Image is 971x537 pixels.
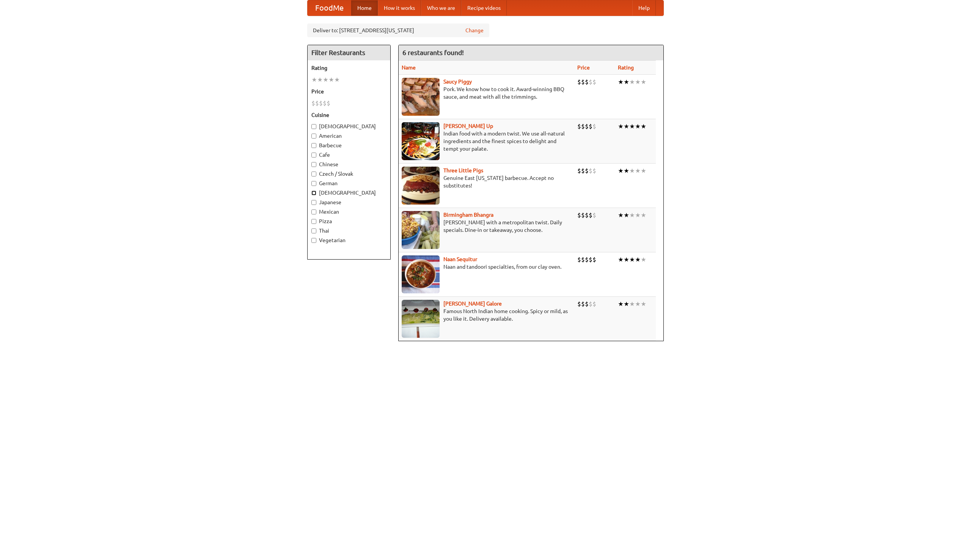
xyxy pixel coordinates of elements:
[311,217,387,225] label: Pizza
[402,130,571,153] p: Indian food with a modern twist. We use all-natural ingredients and the finest spices to delight ...
[624,122,629,131] li: ★
[323,99,327,107] li: $
[311,172,316,176] input: Czech / Slovak
[402,300,440,338] img: currygalore.jpg
[592,255,596,264] li: $
[311,227,387,235] label: Thai
[443,167,483,173] a: Three Little Pigs
[629,211,635,219] li: ★
[402,307,571,323] p: Famous North Indian home cooking. Spicy or mild, as you like it. Delivery available.
[351,0,378,16] a: Home
[402,85,571,101] p: Pork. We know how to cook it. Award-winning BBQ sauce, and meat with all the trimmings.
[311,142,387,149] label: Barbecue
[311,162,316,167] input: Chinese
[629,122,635,131] li: ★
[581,167,585,175] li: $
[311,151,387,159] label: Cafe
[577,167,581,175] li: $
[635,78,641,86] li: ★
[577,78,581,86] li: $
[443,79,472,85] a: Saucy Piggy
[592,167,596,175] li: $
[624,300,629,308] li: ★
[577,255,581,264] li: $
[311,134,316,139] input: American
[589,255,592,264] li: $
[402,122,440,160] img: curryup.jpg
[635,300,641,308] li: ★
[443,212,493,218] a: Birmingham Bhangra
[378,0,421,16] a: How it works
[311,123,387,130] label: [DEMOGRAPHIC_DATA]
[402,167,440,205] img: littlepigs.jpg
[589,78,592,86] li: $
[308,45,390,60] h4: Filter Restaurants
[585,122,589,131] li: $
[402,219,571,234] p: [PERSON_NAME] with a metropolitan twist. Daily specials. Dine-in or takeaway, you choose.
[402,255,440,293] img: naansequitur.jpg
[585,78,589,86] li: $
[592,78,596,86] li: $
[618,167,624,175] li: ★
[585,255,589,264] li: $
[581,122,585,131] li: $
[311,180,387,187] label: German
[311,236,387,244] label: Vegetarian
[311,99,315,107] li: $
[589,211,592,219] li: $
[311,228,316,233] input: Thai
[618,255,624,264] li: ★
[589,167,592,175] li: $
[307,24,489,37] div: Deliver to: [STREET_ADDRESS][US_STATE]
[624,255,629,264] li: ★
[311,238,316,243] input: Vegetarian
[641,78,646,86] li: ★
[421,0,461,16] a: Who we are
[311,170,387,178] label: Czech / Slovak
[317,76,323,84] li: ★
[618,65,634,71] a: Rating
[465,27,484,34] a: Change
[402,49,464,56] ng-pluralize: 6 restaurants found!
[311,200,316,205] input: Japanese
[589,122,592,131] li: $
[618,78,624,86] li: ★
[311,64,387,72] h5: Rating
[311,209,316,214] input: Mexican
[618,211,624,219] li: ★
[443,301,502,307] a: [PERSON_NAME] Galore
[311,88,387,95] h5: Price
[629,300,635,308] li: ★
[311,111,387,119] h5: Cuisine
[311,143,316,148] input: Barbecue
[308,0,351,16] a: FoodMe
[577,211,581,219] li: $
[328,76,334,84] li: ★
[311,124,316,129] input: [DEMOGRAPHIC_DATA]
[311,181,316,186] input: German
[311,208,387,216] label: Mexican
[632,0,656,16] a: Help
[592,300,596,308] li: $
[577,65,590,71] a: Price
[581,300,585,308] li: $
[443,123,493,129] a: [PERSON_NAME] Up
[443,256,477,262] a: Naan Sequitur
[618,122,624,131] li: ★
[641,122,646,131] li: ★
[581,255,585,264] li: $
[402,263,571,271] p: Naan and tandoori specialties, from our clay oven.
[402,65,416,71] a: Name
[624,78,629,86] li: ★
[629,255,635,264] li: ★
[319,99,323,107] li: $
[589,300,592,308] li: $
[581,211,585,219] li: $
[635,122,641,131] li: ★
[402,211,440,249] img: bhangra.jpg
